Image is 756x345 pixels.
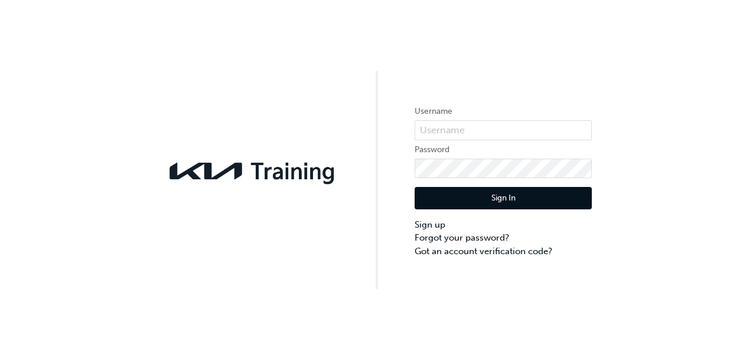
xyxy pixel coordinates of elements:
input: Username [415,120,592,140]
button: Sign In [415,187,592,209]
label: Username [415,104,592,119]
a: Forgot your password? [415,231,592,245]
img: kia-training [164,155,341,187]
label: Password [415,143,592,157]
img: npw-badge-icon-locked.svg [576,126,586,135]
a: Sign up [415,218,592,232]
img: npw-badge-icon-locked.svg [576,163,586,173]
a: Got an account verification code? [415,245,592,258]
